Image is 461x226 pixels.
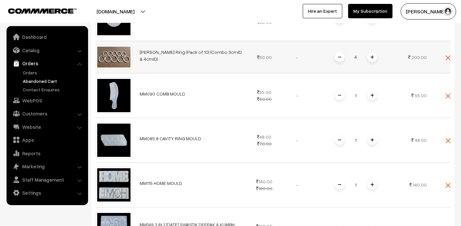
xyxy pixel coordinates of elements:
[371,183,374,186] img: plusI
[8,174,86,186] a: Staff Management
[338,94,341,97] img: minus
[338,138,341,142] img: minus
[371,138,374,142] img: plusI
[8,187,86,199] a: Settings
[96,45,132,69] img: WhatsApp Image 2025-08-13 at 12.42.05 PM.jpeg
[256,186,273,191] strike: 180.00
[415,137,427,143] span: 48.00
[21,86,86,93] a: Contact Enquires
[140,180,182,186] a: MM115 HOME MOULD
[248,162,281,207] td: 140.00
[8,57,86,69] a: Orders
[96,167,132,203] img: 1701169118036-490563112.png
[415,93,427,98] span: 55.00
[257,96,272,102] strike: 60.00
[257,141,272,146] strike: 70.00
[303,4,342,18] a: Hire an Expert
[8,44,86,56] a: Catalog
[140,91,185,97] a: MM090 COMB MOULD
[371,55,374,59] img: plusI
[248,73,281,118] td: 55.00
[443,7,453,16] img: user
[296,137,298,143] span: -
[413,182,427,188] span: 140.00
[8,121,86,133] a: Website
[96,77,132,114] img: 1701255724804-197290130.png
[21,69,86,76] a: Orders
[140,136,201,141] a: MM085 8 CAVITY RING MOULD
[8,134,86,146] a: Apps
[248,118,281,162] td: 48.00
[446,94,451,98] img: close
[446,138,451,143] img: close
[401,3,456,20] button: [PERSON_NAME]…
[296,182,298,188] span: -
[8,7,65,14] a: COMMMERCE
[348,4,392,18] a: My Subscription
[8,8,77,13] img: COMMMERCE
[74,3,157,20] button: [DOMAIN_NAME]
[296,93,298,98] span: -
[248,41,281,73] td: 50.00
[8,95,86,106] a: WebPOS
[96,122,132,158] img: 1701255724256-331163508.png
[338,55,341,59] img: minus
[140,49,242,62] a: [PERSON_NAME] Ring (Pack of 10) (Combo 3cmID & 4cmID)
[338,183,341,186] img: minus
[371,94,374,97] img: plusI
[412,54,427,60] span: 200.00
[446,55,451,60] img: close
[446,183,451,188] img: close
[8,108,86,119] a: Customers
[8,160,86,172] a: Marketing
[21,78,86,84] a: Abandoned Cart
[8,147,86,159] a: Reports
[296,54,298,60] span: -
[8,31,86,43] a: Dashboard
